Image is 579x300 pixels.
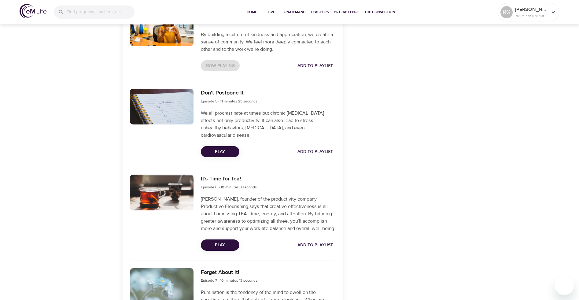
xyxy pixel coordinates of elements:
span: Live [264,9,279,15]
button: Play [201,239,239,251]
img: logo [20,4,46,18]
span: Home [245,9,259,15]
p: By building a culture of kindness and appreciation, we create a sense of community. We feel more ... [201,31,335,53]
span: Episode 7 - 10 minutes 13 seconds [201,278,257,283]
p: [PERSON_NAME], founder of the productivity company Productive Flourishing,says that creative effe... [201,195,335,232]
span: Play [206,241,234,249]
p: [PERSON_NAME] [515,6,548,13]
h6: Don't Postpone It [201,89,257,98]
span: Episode 5 - 11 minutes 23 seconds [201,99,257,104]
p: We all procrastinate at times but chronic [MEDICAL_DATA] affects not only productivity. It can al... [201,109,335,139]
span: Add to Playlist [297,62,333,70]
p: 701 Mindful Minutes [515,13,548,19]
button: Add to Playlist [295,239,335,251]
button: Add to Playlist [295,146,335,157]
span: Episode 4 - 11 minutes 40 seconds [201,20,258,25]
span: 1% Challenge [334,9,360,15]
span: On-Demand [284,9,306,15]
span: Teachers [311,9,329,15]
input: Find programs, teachers, etc... [67,6,135,19]
h6: Forget About It! [201,268,257,277]
h6: It's Time for Tea! [201,175,257,183]
button: Add to Playlist [295,60,335,72]
span: Add to Playlist [297,241,333,249]
button: Play [201,146,239,157]
span: Add to Playlist [297,148,333,156]
span: Episode 6 - 10 minutes 3 seconds [201,185,257,190]
iframe: Button to launch messaging window [555,276,574,295]
div: RG [500,6,513,18]
span: The Connection [364,9,395,15]
span: Play [206,148,234,156]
